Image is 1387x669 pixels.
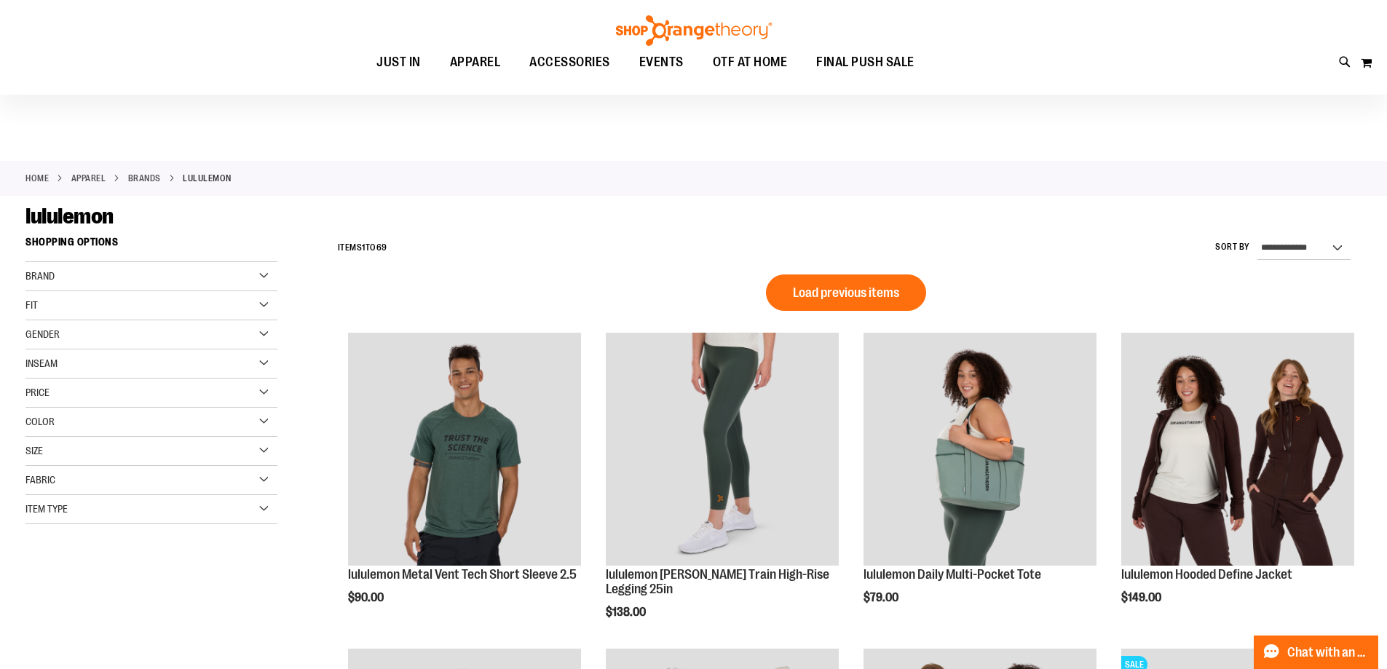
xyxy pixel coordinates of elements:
[128,172,161,185] a: BRANDS
[1121,567,1292,582] a: lululemon Hooded Define Jacket
[529,46,610,79] span: ACCESSORIES
[25,357,58,369] span: Inseam
[25,416,55,427] span: Color
[25,270,55,282] span: Brand
[25,204,114,229] span: lululemon
[614,15,774,46] img: Shop Orangetheory
[625,46,698,79] a: EVENTS
[1254,636,1379,669] button: Chat with an Expert
[338,237,387,259] h2: Items to
[606,567,829,596] a: lululemon [PERSON_NAME] Train High-Rise Legging 25in
[864,333,1096,568] a: Main view of 2024 Convention lululemon Daily Multi-Pocket Tote
[25,474,55,486] span: Fabric
[864,567,1041,582] a: lululemon Daily Multi-Pocket Tote
[71,172,106,185] a: APPAREL
[698,46,802,79] a: OTF AT HOME
[639,46,684,79] span: EVENTS
[1121,333,1354,568] a: Main view of 2024 Convention lululemon Hooded Define Jacket
[25,299,38,311] span: Fit
[25,387,50,398] span: Price
[606,606,648,619] span: $138.00
[1121,333,1354,566] img: Main view of 2024 Convention lululemon Hooded Define Jacket
[713,46,788,79] span: OTF AT HOME
[766,274,926,311] button: Load previous items
[606,333,839,568] a: Main view of 2024 October lululemon Wunder Train High-Rise
[1121,591,1163,604] span: $149.00
[348,333,581,568] a: Main view of 2024 October lululemon Metal Vent Tech SS
[793,285,899,300] span: Load previous items
[376,46,421,79] span: JUST IN
[864,591,901,604] span: $79.00
[25,445,43,456] span: Size
[598,325,846,655] div: product
[856,325,1104,641] div: product
[816,46,914,79] span: FINAL PUSH SALE
[1287,646,1370,660] span: Chat with an Expert
[348,333,581,566] img: Main view of 2024 October lululemon Metal Vent Tech SS
[376,242,387,253] span: 69
[435,46,515,79] a: APPAREL
[450,46,501,79] span: APPAREL
[864,333,1096,566] img: Main view of 2024 Convention lululemon Daily Multi-Pocket Tote
[183,172,232,185] strong: lululemon
[1215,241,1250,253] label: Sort By
[25,503,68,515] span: Item Type
[1114,325,1362,641] div: product
[362,242,365,253] span: 1
[25,229,277,262] strong: Shopping Options
[362,46,435,79] a: JUST IN
[606,333,839,566] img: Main view of 2024 October lululemon Wunder Train High-Rise
[348,591,386,604] span: $90.00
[25,328,60,340] span: Gender
[348,567,577,582] a: lululemon Metal Vent Tech Short Sleeve 2.5
[25,172,49,185] a: Home
[515,46,625,79] a: ACCESSORIES
[802,46,929,79] a: FINAL PUSH SALE
[341,325,588,641] div: product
